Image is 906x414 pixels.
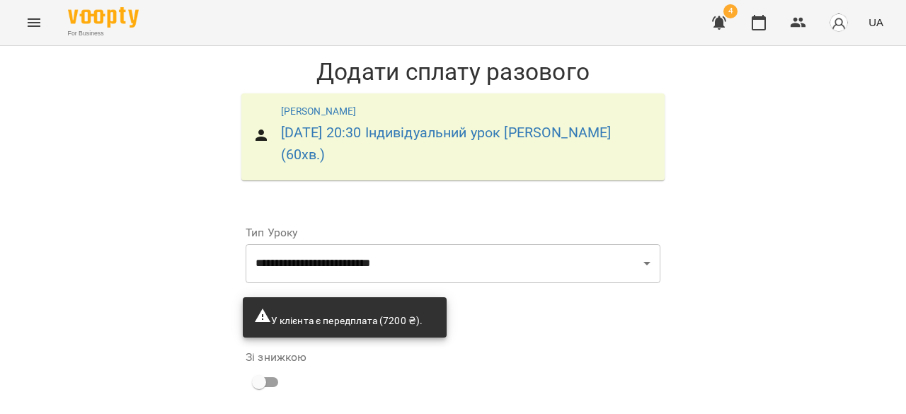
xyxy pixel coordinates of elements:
[723,4,738,18] span: 4
[254,315,423,326] span: У клієнта є передплата (7200 ₴).
[829,13,849,33] img: avatar_s.png
[281,125,612,163] a: [DATE] 20:30 Індивідуальний урок [PERSON_NAME](60хв.)
[68,7,139,28] img: Voopty Logo
[68,29,139,38] span: For Business
[234,57,672,86] h1: Додати сплату разового
[246,227,660,238] label: Тип Уроку
[17,6,51,40] button: Menu
[281,105,357,117] a: [PERSON_NAME]
[246,352,306,363] label: Зі знижкою
[868,15,883,30] span: UA
[863,9,889,35] button: UA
